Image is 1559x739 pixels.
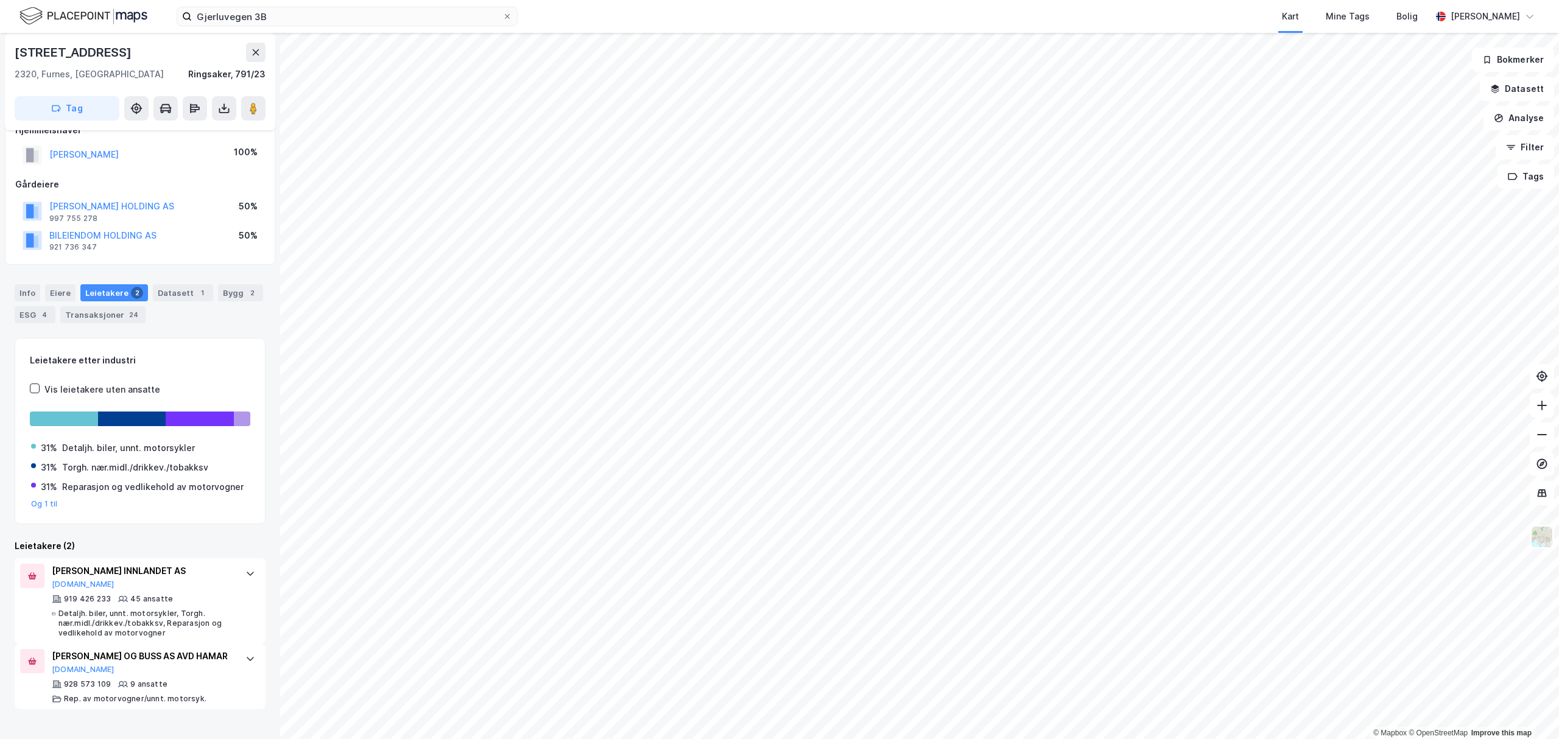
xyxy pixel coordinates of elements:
div: 31% [41,460,57,475]
div: 100% [234,145,258,159]
div: 45 ansatte [130,594,173,604]
div: 1 [196,287,208,299]
button: [DOMAIN_NAME] [52,580,114,589]
div: Gårdeiere [15,177,265,192]
div: Reparasjon og vedlikehold av motorvogner [62,480,244,494]
img: Z [1530,525,1554,548]
div: Kart [1282,9,1299,24]
div: 31% [41,480,57,494]
button: Filter [1496,135,1554,159]
div: 928 573 109 [64,679,111,689]
div: Leietakere etter industri [30,353,250,368]
div: 921 736 347 [49,242,97,252]
div: Bygg [218,284,263,301]
div: Rep. av motorvogner/unnt. motorsyk. [64,694,206,704]
div: ESG [15,306,55,323]
div: [STREET_ADDRESS] [15,43,134,62]
div: 2 [246,287,258,299]
a: OpenStreetMap [1409,729,1468,737]
div: Ringsaker, 791/23 [188,67,266,82]
div: Mine Tags [1326,9,1370,24]
a: Mapbox [1373,729,1407,737]
div: 24 [127,309,141,321]
img: logo.f888ab2527a4732fd821a326f86c7f29.svg [19,5,147,27]
div: 2320, Furnes, [GEOGRAPHIC_DATA] [15,67,164,82]
button: Tags [1497,164,1554,189]
a: Improve this map [1471,729,1532,737]
div: 2 [131,287,143,299]
div: [PERSON_NAME] INNLANDET AS [52,564,233,578]
div: 31% [41,441,57,455]
div: 50% [239,228,258,243]
div: 997 755 278 [49,214,97,223]
div: Bolig [1396,9,1418,24]
button: Analyse [1483,106,1554,130]
button: Og 1 til [31,499,58,509]
div: 4 [38,309,51,321]
div: 9 ansatte [130,679,167,689]
div: Detaljh. biler, unnt. motorsykler [62,441,195,455]
div: Leietakere (2) [15,539,266,553]
div: 50% [239,199,258,214]
div: 919 426 233 [64,594,111,604]
div: Eiere [45,284,76,301]
div: Torgh. nær.midl./drikkev./tobakksv [62,460,208,475]
button: Bokmerker [1472,47,1554,72]
div: [PERSON_NAME] [1451,9,1520,24]
div: Info [15,284,40,301]
input: Søk på adresse, matrikkel, gårdeiere, leietakere eller personer [192,7,502,26]
iframe: Chat Widget [1498,681,1559,739]
div: Leietakere [80,284,148,301]
button: Tag [15,96,119,121]
div: Transaksjoner [60,306,146,323]
div: Datasett [153,284,213,301]
button: [DOMAIN_NAME] [52,665,114,674]
button: Datasett [1480,77,1554,101]
div: Kontrollprogram for chat [1498,681,1559,739]
div: Detaljh. biler, unnt. motorsykler, Torgh. nær.midl./drikkev./tobakksv, Reparasjon og vedlikehold ... [58,609,233,638]
div: [PERSON_NAME] OG BUSS AS AVD HAMAR [52,649,233,664]
div: Vis leietakere uten ansatte [44,382,160,397]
